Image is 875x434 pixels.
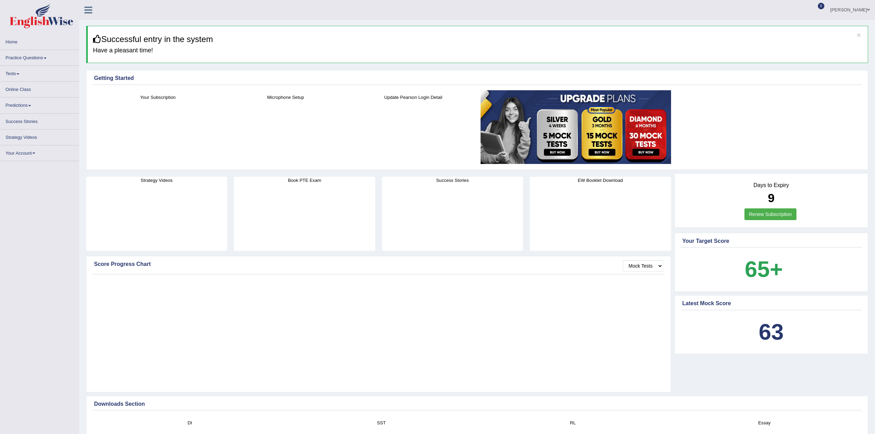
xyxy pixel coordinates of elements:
[481,90,671,164] img: small5.jpg
[382,177,523,184] h4: Success Stories
[744,208,796,220] a: Renew Subscription
[353,94,474,101] h4: Update Pearson Login Detail
[94,400,860,408] div: Downloads Section
[0,145,79,159] a: Your Account
[94,74,860,82] div: Getting Started
[682,237,861,245] div: Your Target Score
[530,177,671,184] h4: EW Booklet Download
[682,182,861,188] h4: Days to Expiry
[225,94,346,101] h4: Microphone Setup
[672,419,857,426] h4: Essay
[0,34,79,48] a: Home
[0,66,79,79] a: Tests
[768,191,774,205] b: 9
[481,419,665,426] h4: RL
[86,177,227,184] h4: Strategy Videos
[289,419,474,426] h4: SST
[93,47,863,54] h4: Have a pleasant time!
[93,35,863,44] h3: Successful entry in the system
[682,299,861,308] div: Latest Mock Score
[759,319,784,344] b: 63
[234,177,375,184] h4: Book PTE Exam
[0,97,79,111] a: Predictions
[0,50,79,63] a: Practice Questions
[0,82,79,95] a: Online Class
[0,130,79,143] a: Strategy Videos
[94,260,663,268] div: Score Progress Chart
[745,257,783,282] b: 65+
[97,94,218,101] h4: Your Subscription
[857,31,861,39] button: ×
[0,114,79,127] a: Success Stories
[818,3,825,9] span: 0
[97,419,282,426] h4: DI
